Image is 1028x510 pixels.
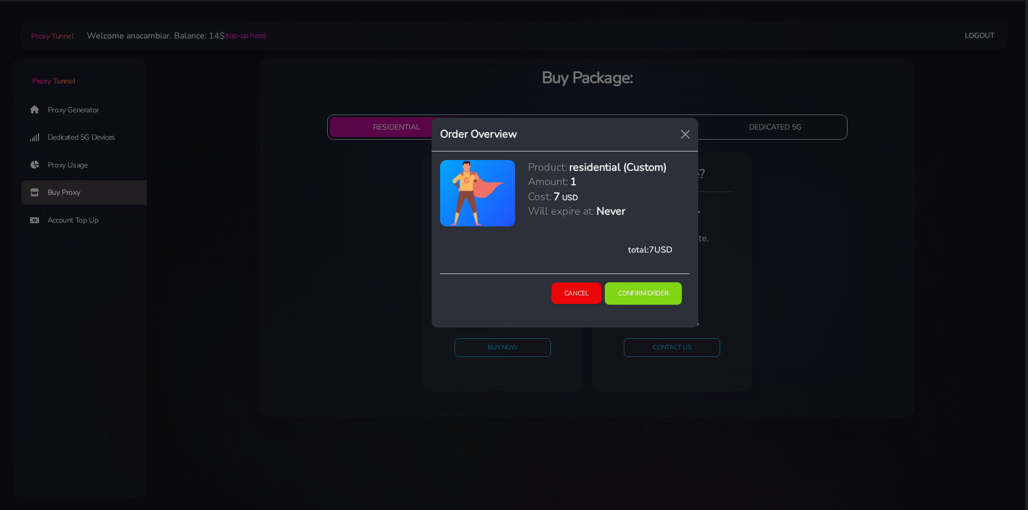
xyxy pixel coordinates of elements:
[528,174,568,189] h5: Amount:
[528,189,551,204] h5: Cost:
[628,244,672,256] span: total: USD
[551,283,602,305] button: Cancel
[528,160,567,174] h5: Product:
[596,204,625,218] h5: Never
[677,126,694,143] button: Close
[605,282,682,305] button: Confirm Order
[976,458,1015,497] iframe: Webchat Widget
[649,244,654,256] span: 7
[569,160,667,174] h5: residential (Custom)
[440,126,517,142] h5: Order Overview
[570,174,577,189] h5: 1
[528,204,594,218] h5: Will expire at:
[450,160,505,226] img: antenna.png
[562,193,578,203] h6: USD
[554,189,560,204] h5: 7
